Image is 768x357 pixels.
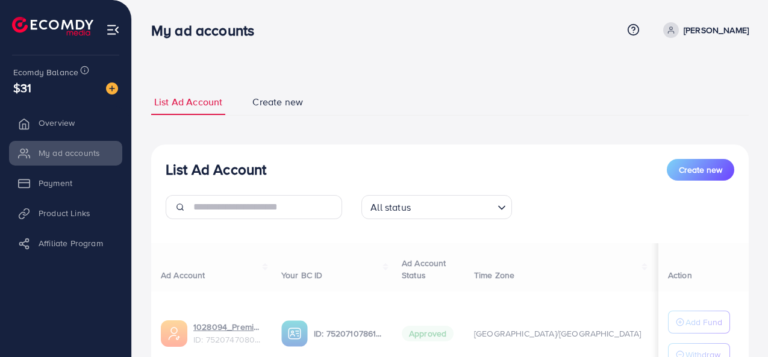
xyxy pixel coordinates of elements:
[361,195,512,219] div: Search for option
[667,159,734,181] button: Create new
[414,196,493,216] input: Search for option
[13,66,78,78] span: Ecomdy Balance
[166,161,266,178] h3: List Ad Account
[658,22,749,38] a: [PERSON_NAME]
[151,22,264,39] h3: My ad accounts
[154,95,222,109] span: List Ad Account
[684,23,749,37] p: [PERSON_NAME]
[679,164,722,176] span: Create new
[12,17,93,36] img: logo
[13,79,31,96] span: $31
[252,95,303,109] span: Create new
[106,23,120,37] img: menu
[368,199,413,216] span: All status
[106,82,118,95] img: image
